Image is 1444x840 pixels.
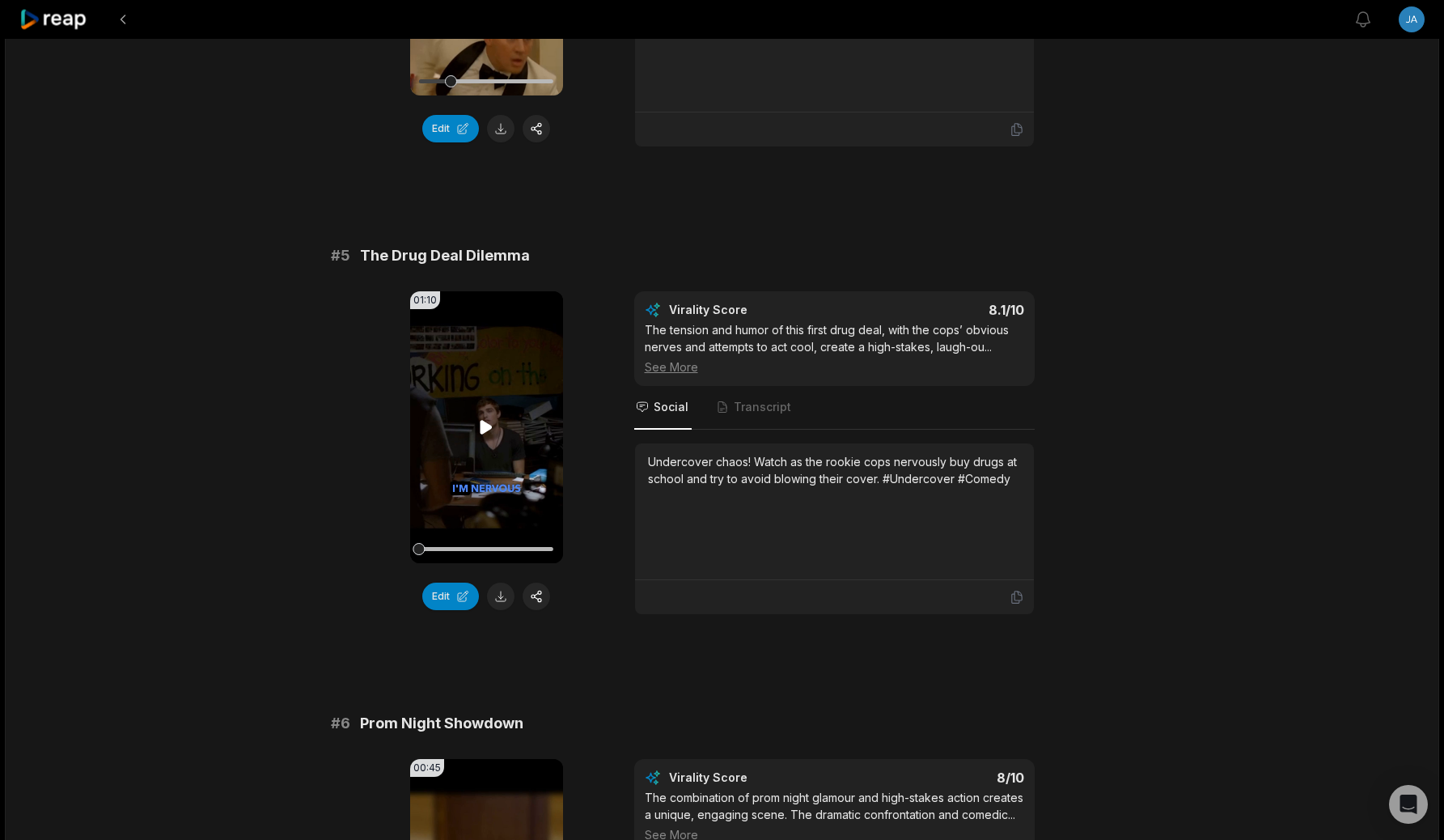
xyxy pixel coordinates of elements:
span: # 6 [331,712,350,735]
span: Transcript [734,399,791,415]
div: Open Intercom Messenger [1389,785,1428,824]
button: Edit [422,115,479,142]
div: 8 /10 [850,770,1024,786]
button: Edit [422,583,479,610]
div: Undercover chaos! Watch as the rookie cops nervously buy drugs at school and try to avoid blowing... [648,453,1021,487]
div: See More [645,358,1024,375]
span: Social [654,399,688,415]
span: # 5 [331,244,350,267]
div: Virality Score [669,302,843,318]
div: Virality Score [669,770,843,786]
div: 8.1 /10 [850,302,1024,318]
span: The Drug Deal Dilemma [360,244,530,267]
span: Prom Night Showdown [360,712,523,735]
video: Your browser does not support mp4 format. [410,291,563,563]
div: The tension and humor of this first drug deal, with the cops’ obvious nerves and attempts to act ... [645,321,1024,375]
nav: Tabs [634,386,1035,430]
